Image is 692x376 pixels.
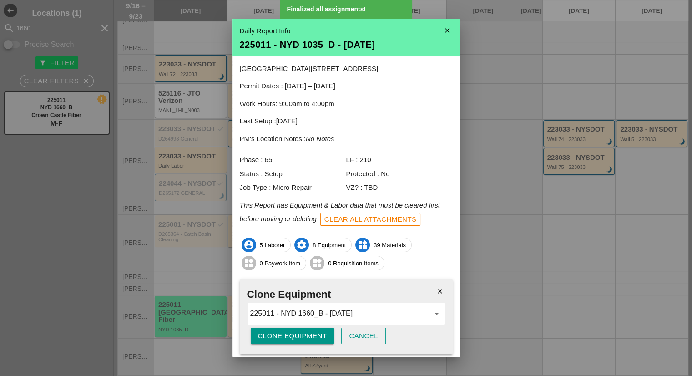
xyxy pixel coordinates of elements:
button: Clear All Attachments [320,213,421,226]
p: Work Hours: 9:00am to 4:00pm [240,99,453,109]
p: [GEOGRAPHIC_DATA][STREET_ADDRESS], [240,64,453,74]
div: Protected : No [346,169,453,179]
span: 0 Paywork Item [242,256,306,270]
div: Cancel [349,331,378,341]
button: Cancel [341,328,386,344]
span: 8 Equipment [295,238,351,252]
div: VZ? : TBD [346,183,453,193]
span: 0 Requisition Items [310,256,384,270]
input: Pick Destination Report [250,306,429,321]
i: close [438,21,456,40]
span: 5 Laborer [242,238,291,252]
div: Status : Setup [240,169,346,179]
i: close [431,282,449,300]
i: widgets [310,256,324,270]
p: Last Setup : [240,116,453,127]
div: 225011 - NYD 1035_D - [DATE] [240,40,453,49]
i: widgets [355,238,370,252]
div: LF : 210 [346,155,453,165]
div: Phase : 65 [240,155,346,165]
div: Clone Equipment [258,331,327,341]
div: Job Type : Micro Repair [240,183,346,193]
i: account_circle [242,238,256,252]
i: No Notes [306,135,334,142]
i: arrow_drop_down [431,308,442,319]
button: Clone Equipment [251,328,334,344]
span: [DATE] [276,117,298,125]
h2: Clone Equipment [247,287,445,302]
div: Finalized all assignments! [287,5,408,14]
i: This Report has Equipment & Labor data that must be cleared first before moving or deleting [240,201,440,223]
i: settings [294,238,309,252]
p: PM's Location Notes : [240,134,453,144]
div: Clear All Attachments [324,214,417,225]
div: Daily Report Info [240,26,453,36]
p: Permit Dates : [DATE] – [DATE] [240,81,453,91]
span: 39 Materials [356,238,411,252]
i: widgets [242,256,256,270]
